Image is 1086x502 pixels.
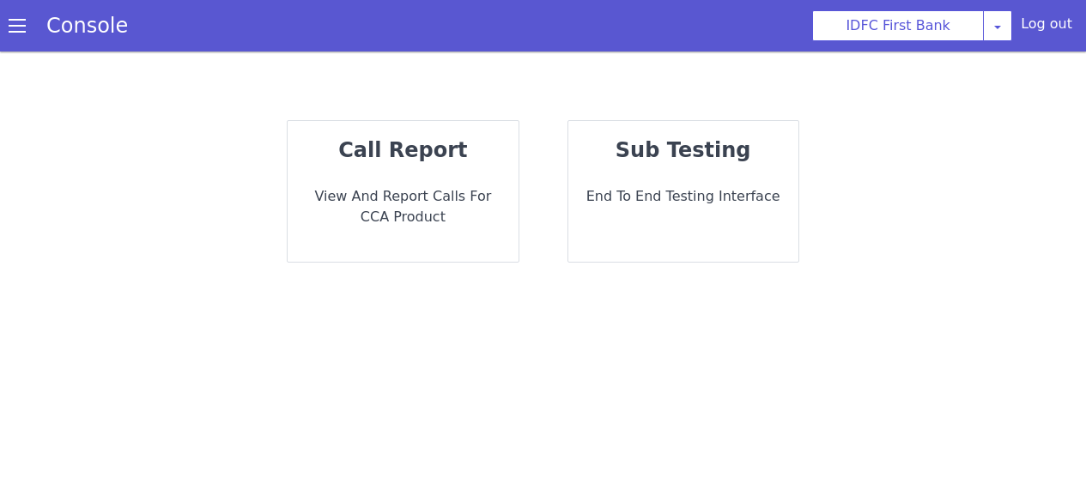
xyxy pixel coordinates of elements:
div: Log out [1021,14,1072,41]
a: Console [26,14,149,38]
strong: call report [338,138,467,162]
button: IDFC First Bank [812,10,984,41]
p: View and report calls for CCA Product [301,186,504,227]
strong: sub testing [616,138,751,162]
p: End to End Testing Interface [582,186,785,207]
